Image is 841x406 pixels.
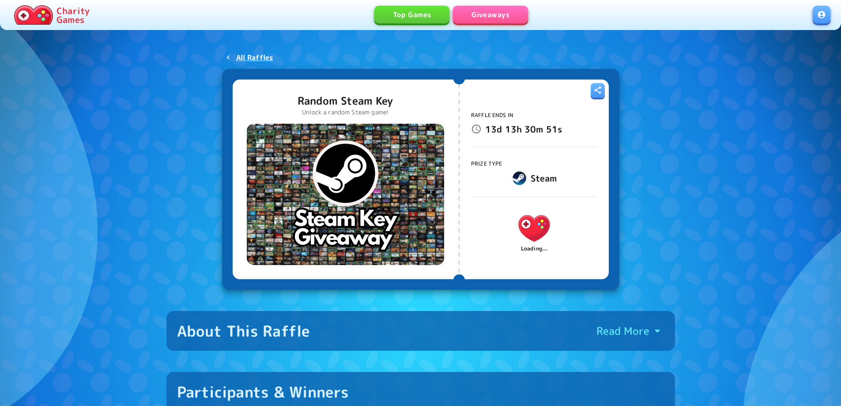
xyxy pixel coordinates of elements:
h6: Steam [531,171,557,185]
a: All Raffles [222,49,277,65]
p: All Raffles [236,52,273,63]
p: Unlock a random Steam game! [298,108,393,117]
a: Giveaways [453,6,528,23]
p: Random Steam Key [298,94,393,108]
span: Prize Type [471,160,502,167]
img: Charity.Games [513,207,555,249]
span: Raffle Ends In [471,111,513,119]
div: Participants & Winners [177,383,349,401]
a: Top Games [374,6,449,23]
p: Read More [596,324,649,338]
p: 13d 13h 30m 51s [485,122,562,136]
button: About This RaffleRead More [166,311,675,351]
img: Random Steam Key [247,124,444,265]
div: About This Raffle [177,322,310,340]
p: Charity Games [57,6,90,24]
a: Charity Games [11,4,93,27]
img: Charity.Games [14,5,53,25]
